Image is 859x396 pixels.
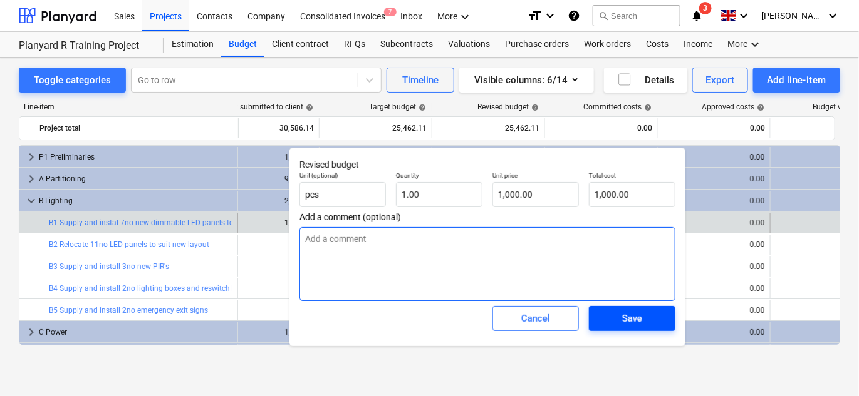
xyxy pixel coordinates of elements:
[604,68,687,93] button: Details
[720,32,770,57] div: More
[299,212,675,222] span: Add a comment (optional)
[642,104,652,111] span: help
[663,240,765,249] div: 0.00
[24,150,39,165] span: keyboard_arrow_right
[387,68,454,93] button: Timeline
[49,284,320,293] a: B4 Supply and install 2no lighting boxes and reswitch lighting to suit new layout
[437,118,539,138] div: 25,462.11
[39,322,232,342] div: C Power
[825,8,840,23] i: keyboard_arrow_down
[622,310,642,327] div: Save
[39,191,232,211] div: B Lighting
[19,68,126,93] button: Toggle categories
[568,8,580,23] i: Knowledge base
[638,32,676,57] a: Costs
[528,8,543,23] i: format_size
[49,240,209,249] a: B2 Relocate 11no LED panels to suit new layout
[796,336,859,396] iframe: Chat Widget
[589,306,675,331] button: Save
[299,158,675,171] p: Revised budget
[19,39,149,53] div: Planyard R Training Project
[49,306,208,315] a: B5 Supply and install 2no emergency exit signs
[492,306,579,331] button: Cancel
[663,153,765,161] div: 0.00
[440,32,497,57] a: Valuations
[663,175,765,183] div: 0.00
[384,8,397,16] span: 7
[299,171,386,182] p: Unit (optional)
[492,171,579,182] p: Unit price
[373,32,440,57] a: Subcontracts
[39,344,232,364] div: D KITCHEN
[49,262,169,271] a: B3 Supply and install 3no new PIR's
[543,8,558,23] i: keyboard_arrow_down
[19,103,238,111] div: Line-item
[212,175,314,183] div: 9,927.69
[692,68,749,93] button: Export
[754,104,764,111] span: help
[617,72,674,88] div: Details
[706,72,735,88] div: Export
[212,153,314,161] div: 1,450.00
[576,32,638,57] a: Work orders
[474,72,579,88] div: Visible columns : 6/14
[221,32,264,57] a: Budget
[702,103,764,111] div: Approved costs
[24,325,39,340] span: keyboard_arrow_right
[767,72,826,88] div: Add line-item
[264,32,336,57] a: Client contract
[39,118,233,138] div: Project total
[676,32,720,57] a: Income
[39,147,232,167] div: P1 Preliminaries
[598,11,608,21] span: search
[521,310,550,327] div: Cancel
[369,103,426,111] div: Target budget
[663,118,765,138] div: 0.00
[164,32,221,57] a: Estimation
[396,171,482,182] p: Quantity
[497,32,576,57] a: Purchase orders
[761,11,824,21] span: [PERSON_NAME]
[416,104,426,111] span: help
[325,118,427,138] div: 25,462.11
[550,118,652,138] div: 0.00
[589,171,675,182] p: Total cost
[303,104,313,111] span: help
[214,103,313,111] div: Budget submitted to client
[663,218,765,227] div: 0.00
[459,68,594,93] button: Visible columns:6/14
[753,68,840,93] button: Add line-item
[529,104,539,111] span: help
[34,72,111,88] div: Toggle categories
[663,306,765,315] div: 0.00
[747,37,763,52] i: keyboard_arrow_down
[663,262,765,271] div: 0.00
[49,218,385,227] a: B1 Supply and instal 7no new dimmable LED panels to match existing including emergency lighting
[402,72,439,88] div: Timeline
[457,9,472,24] i: keyboard_arrow_down
[593,5,680,26] button: Search
[212,118,314,138] div: 30,586.14
[583,103,652,111] div: Committed costs
[477,103,539,111] div: Revised budget
[284,218,314,227] div: 1,277.94
[663,328,765,337] div: 0.00
[212,328,314,337] div: 1,057.49
[24,193,39,208] span: keyboard_arrow_down
[699,2,712,14] span: 3
[24,171,39,186] span: keyboard_arrow_right
[336,32,373,57] a: RFQs
[39,169,232,189] div: A Partitioning
[736,8,751,23] i: keyboard_arrow_down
